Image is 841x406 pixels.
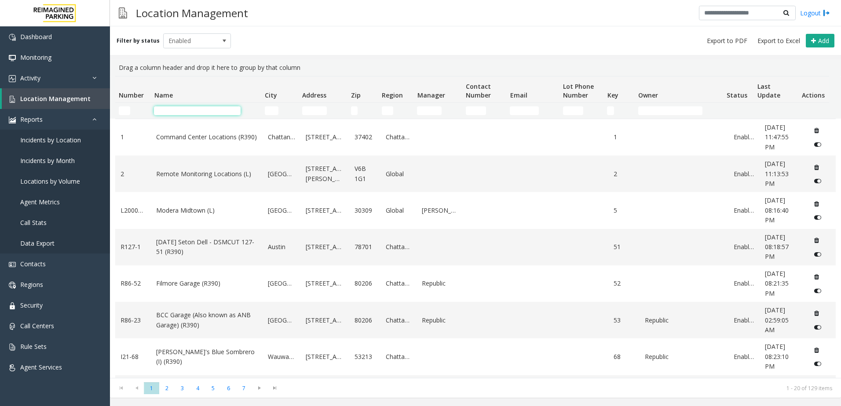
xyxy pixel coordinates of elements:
a: [GEOGRAPHIC_DATA] [268,169,295,179]
span: Contacts [20,260,46,268]
a: 5 [614,206,634,215]
span: Regions [20,280,43,289]
td: Number Filter [115,103,150,119]
span: Page 2 [159,382,175,394]
a: Enabled [734,242,754,252]
input: Address Filter [302,106,327,115]
label: Filter by status [117,37,160,45]
a: Chattanooga [386,132,411,142]
span: Locations by Volume [20,177,80,185]
a: [GEOGRAPHIC_DATA] [268,206,295,215]
span: Last Update [757,82,780,99]
button: Disable [810,283,826,297]
img: 'icon' [9,34,16,41]
input: Owner Filter [638,106,703,115]
a: Enabled [734,206,754,215]
span: Location Management [20,94,91,103]
img: 'icon' [9,116,16,123]
a: Wauwatosa [268,352,295,362]
a: 53 [614,315,634,325]
span: Agent Services [20,363,62,371]
button: Disable [810,174,826,188]
a: 2 [121,169,146,179]
span: Go to the next page [253,384,265,391]
kendo-pager-info: 1 - 20 of 129 items [288,384,832,392]
a: Global [386,169,411,179]
span: Page 3 [175,382,190,394]
a: Filmore Garage (R390) [156,279,257,288]
a: Chattanooga [386,242,411,252]
button: Disable [810,357,826,371]
span: Dashboard [20,33,52,41]
img: 'icon' [9,261,16,268]
span: Region [382,91,403,99]
span: [DATE] 11:47:55 PM [765,123,789,151]
a: Enabled [734,279,754,288]
button: Disable [810,320,826,334]
a: Republic [645,315,724,325]
button: Disable [810,247,826,261]
span: Rule Sets [20,342,47,351]
a: Chattanooga [386,279,411,288]
button: Delete [810,343,824,357]
a: Enabled [734,352,754,362]
span: Contact Number [466,82,491,99]
a: Chattanooga [386,315,411,325]
a: Global [386,206,411,215]
a: 37402 [355,132,375,142]
a: 51 [614,242,634,252]
a: [DATE] Seton Dell - DSMCUT 127-51 (R390) [156,237,257,257]
a: [DATE] 02:59:05 AM [765,305,799,335]
a: [STREET_ADDRESS] [306,206,344,215]
span: Export to Excel [757,36,800,45]
a: Chattanooga [268,132,295,142]
a: [PERSON_NAME] [422,206,461,215]
a: 68 [614,352,634,362]
td: Owner Filter [635,103,723,119]
img: 'icon' [9,75,16,82]
a: [GEOGRAPHIC_DATA] [268,279,295,288]
input: Manager Filter [417,106,442,115]
a: [DATE] 08:18:57 PM [765,232,799,262]
td: Email Filter [506,103,559,119]
a: 1 [121,132,146,142]
a: [DATE] 11:13:53 PM [765,159,799,188]
span: Go to the next page [252,382,267,394]
td: Status Filter [723,103,754,119]
span: Export to PDF [707,36,747,45]
a: Location Management [2,88,110,109]
button: Disable [810,138,826,152]
button: Delete [810,233,824,247]
td: Region Filter [378,103,413,119]
span: Email [510,91,527,99]
img: logout [823,8,830,18]
a: 80206 [355,279,375,288]
span: Owner [638,91,658,99]
span: Security [20,301,43,309]
a: Chattanooga [386,352,411,362]
span: Page 6 [221,382,236,394]
a: Republic [645,352,724,362]
span: [DATE] 08:16:40 PM [765,196,789,224]
span: [DATE] 11:13:53 PM [765,159,789,188]
span: Page 7 [236,382,252,394]
a: Logout [800,8,830,18]
th: Status [723,76,754,103]
input: Name Filter [154,106,241,115]
td: Address Filter [299,103,347,119]
input: Zip Filter [351,106,358,115]
a: Republic [422,279,461,288]
span: Add [818,36,829,45]
input: Email Filter [510,106,539,115]
span: Page 1 [144,382,159,394]
span: Reports [20,115,43,123]
span: [DATE] 08:21:35 PM [765,269,789,297]
a: R86-23 [121,315,146,325]
a: 52 [614,279,634,288]
input: Lot Phone Number Filter [563,106,583,115]
a: [STREET_ADDRESS] [306,315,344,325]
span: Number [119,91,144,99]
a: V6B 1G1 [355,164,375,184]
input: Contact Number Filter [466,106,486,115]
td: Key Filter [603,103,634,119]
